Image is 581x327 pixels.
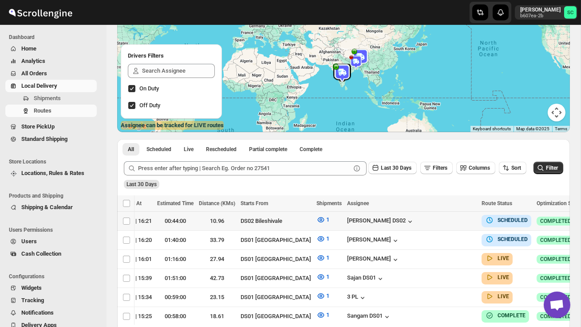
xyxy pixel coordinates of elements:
[311,232,335,246] button: 1
[21,45,36,52] span: Home
[498,293,509,300] b: LIVE
[548,104,565,121] button: Map camera controls
[9,192,100,199] span: Products and Shipping
[142,64,215,78] input: Search Assignee
[199,312,235,321] div: 18.61
[157,236,194,245] div: 01:40:00
[126,181,157,187] span: Last 30 Days
[347,255,400,264] button: [PERSON_NAME]
[540,237,571,244] span: COMPLETED
[9,158,100,165] span: Store Locations
[520,13,561,19] p: b607ea-2b
[128,51,215,60] h2: Drivers Filters
[123,143,139,156] button: All routes
[311,308,335,322] button: 1
[515,5,577,19] button: User menu
[311,251,335,265] button: 1
[499,162,526,174] button: Sort
[433,165,447,171] span: Filters
[420,162,453,174] button: Filters
[121,121,224,130] label: Assignee can be tracked for LIVE routes
[117,274,152,283] div: [DATE] | 15:39
[498,236,528,242] b: SCHEDULED
[241,217,311,226] div: DS02 Bileshivale
[117,236,152,245] div: [DATE] | 16:20
[485,273,509,282] button: LIVE
[540,256,571,263] span: COMPLETED
[157,312,194,321] div: 00:58:00
[21,250,61,257] span: Cash Collection
[511,165,521,171] span: Sort
[5,55,97,67] button: Analytics
[21,204,73,210] span: Shipping & Calendar
[199,293,235,302] div: 23.15
[5,167,97,179] button: Locations, Rules & Rates
[146,146,171,153] span: Scheduled
[347,200,369,206] span: Assignee
[9,226,100,234] span: Users Permissions
[21,297,44,304] span: Tracking
[241,236,311,245] div: DS01 [GEOGRAPHIC_DATA]
[326,254,329,261] span: 1
[21,123,55,130] span: Store PickUp
[473,126,511,132] button: Keyboard shortcuts
[300,146,322,153] span: Complete
[485,216,528,225] button: SCHEDULED
[206,146,237,153] span: Rescheduled
[199,255,235,264] div: 27.94
[119,121,149,132] img: Google
[119,121,149,132] a: Open this area in Google Maps (opens a new window)
[117,312,152,321] div: [DATE] | 15:25
[199,274,235,283] div: 42.73
[485,292,509,301] button: LIVE
[516,126,549,131] span: Map data ©2025
[5,92,97,105] button: Shipments
[498,255,509,261] b: LIVE
[21,58,45,64] span: Analytics
[21,136,67,142] span: Standard Shipping
[540,313,571,320] span: COMPLETED
[9,34,100,41] span: Dashboard
[184,146,194,153] span: Live
[139,85,159,92] span: On Duty
[34,95,61,101] span: Shipments
[5,43,97,55] button: Home
[117,255,152,264] div: [DATE] | 16:01
[5,105,97,117] button: Routes
[157,217,194,226] div: 00:44:00
[241,293,311,302] div: DS01 [GEOGRAPHIC_DATA]
[139,102,160,109] span: Off Duty
[5,235,97,248] button: Users
[21,284,42,291] span: Widgets
[326,292,329,299] span: 1
[498,274,509,280] b: LIVE
[368,162,417,174] button: Last 30 Days
[326,273,329,280] span: 1
[7,1,74,23] img: ScrollEngine
[469,165,490,171] span: Columns
[540,275,571,282] span: COMPLETED
[316,200,342,206] span: Shipments
[347,236,400,245] button: [PERSON_NAME]
[520,6,561,13] p: [PERSON_NAME]
[5,307,97,319] button: Notifications
[534,162,563,174] button: Filter
[34,107,51,114] span: Routes
[347,274,385,283] button: Sajan DS01
[21,70,47,77] span: All Orders
[21,82,57,89] span: Local Delivery
[347,293,367,302] div: 3 PL
[544,292,570,318] a: Open chat
[5,201,97,214] button: Shipping & Calendar
[5,248,97,260] button: Cash Collection
[311,270,335,284] button: 1
[21,238,37,245] span: Users
[199,217,235,226] div: 10.96
[326,216,329,223] span: 1
[482,200,512,206] span: Route Status
[498,217,528,223] b: SCHEDULED
[117,293,152,302] div: [DATE] | 15:34
[311,213,335,227] button: 1
[540,218,571,225] span: COMPLETED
